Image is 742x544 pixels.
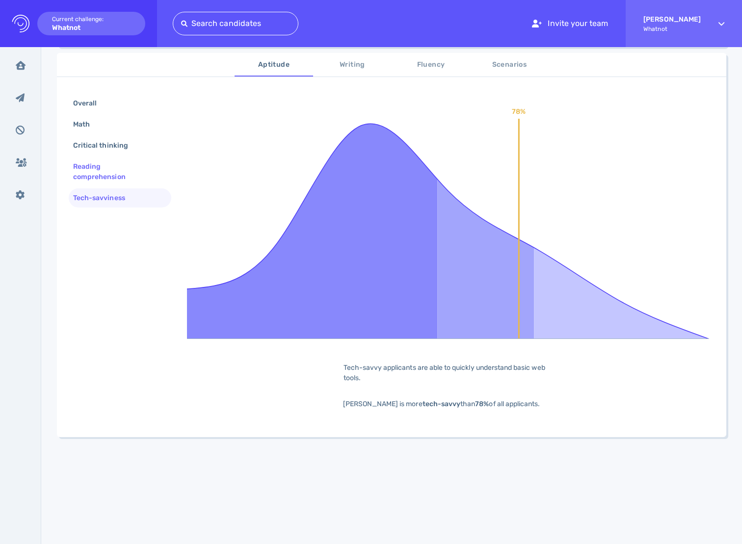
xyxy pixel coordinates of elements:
b: 78% [475,400,489,408]
span: Scenarios [476,59,543,71]
div: Tech-savvy applicants are able to quickly understand basic web tools. [328,363,574,383]
div: Math [71,117,102,131]
strong: [PERSON_NAME] [643,15,701,24]
span: Writing [319,59,386,71]
div: Critical thinking [71,138,140,153]
span: [PERSON_NAME] is more than of all applicants. [343,400,540,408]
b: tech-savvy [423,400,461,408]
div: Reading comprehension [71,159,161,184]
div: Tech-savviness [71,191,137,205]
text: 78% [512,107,526,116]
span: Fluency [397,59,464,71]
span: Aptitude [240,59,307,71]
div: Overall [71,96,108,110]
span: Whatnot [643,26,701,32]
